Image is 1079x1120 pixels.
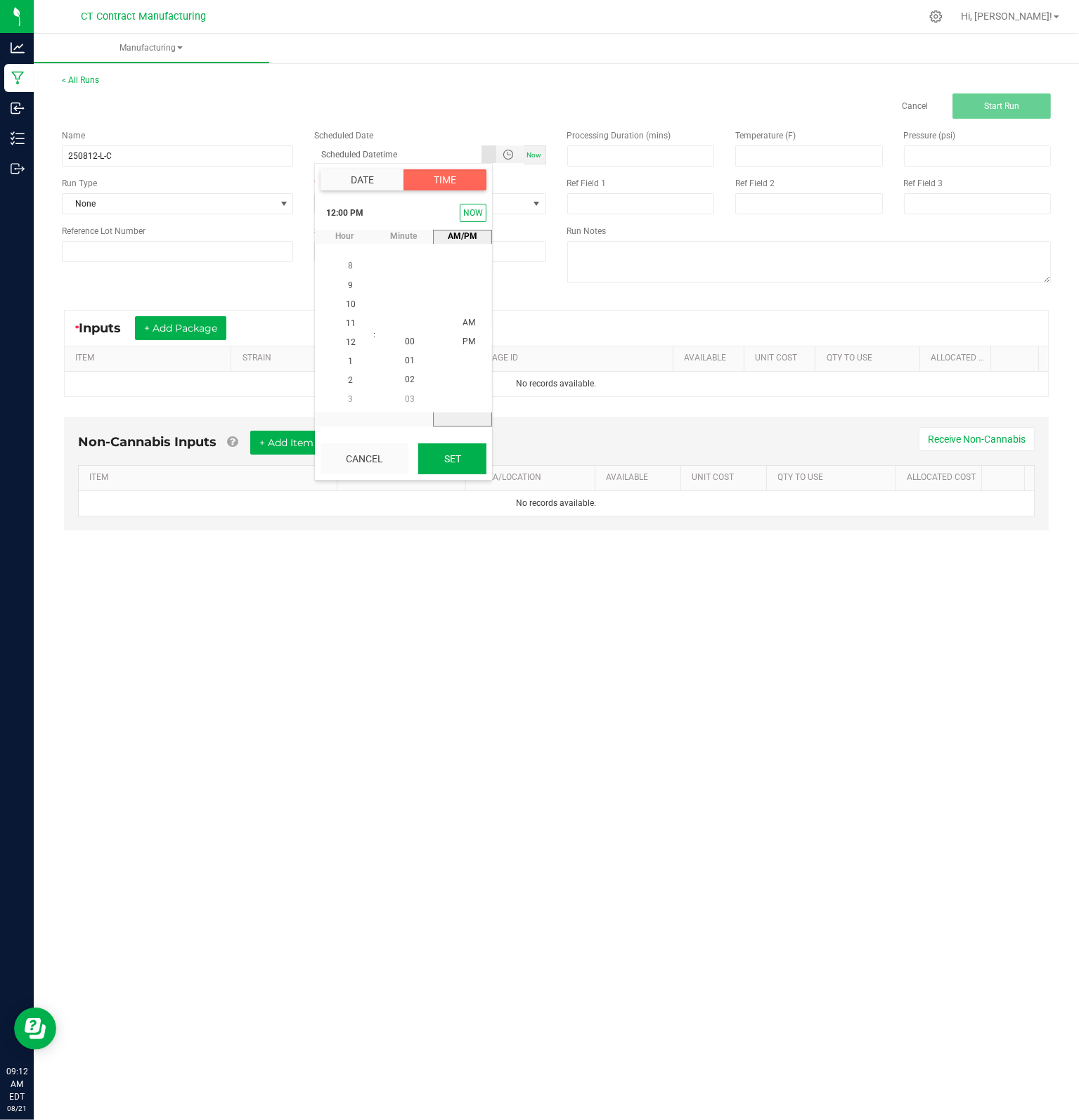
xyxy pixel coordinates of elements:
[243,353,344,364] a: STRAINSortable
[11,162,25,176] inline-svg: Outbound
[34,34,269,63] a: Manufacturing
[6,1103,27,1114] p: 08/21
[227,434,238,450] a: Add Non-Cannabis items that were also consumed in the run (e.g. gloves and packaging); Also add N...
[904,178,943,188] span: Ref Field 3
[348,376,353,386] span: 2
[62,226,146,236] span: Reference Lot Number
[346,299,356,309] span: 10
[527,151,542,159] span: Now
[907,472,976,483] a: Allocated CostSortable
[755,353,810,364] a: Unit CostSortable
[984,101,1019,111] span: Start Run
[11,41,25,55] inline-svg: Analytics
[321,443,408,474] button: Cancel
[34,42,269,54] span: Manufacturing
[405,356,415,366] span: 01
[79,491,1034,516] td: No records available.
[65,372,1048,396] td: No records available.
[477,472,590,483] a: AREA/LOCATIONSortable
[11,131,25,145] inline-svg: Inventory
[567,131,671,141] span: Processing Duration (mins)
[346,318,356,328] span: 11
[735,131,796,141] span: Temperature (F)
[89,472,331,483] a: ITEMSortable
[961,11,1052,22] span: Hi, [PERSON_NAME]!
[11,71,25,85] inline-svg: Manufacturing
[79,320,135,336] span: Inputs
[6,1065,27,1103] p: 09:12 AM EDT
[405,394,415,404] span: 03
[81,11,206,22] span: CT Contract Manufacturing
[902,100,928,112] a: Cancel
[606,472,676,483] a: AVAILABLESortable
[470,353,667,364] a: PACKAGE IDSortable
[904,131,956,141] span: Pressure (psi)
[346,337,356,347] span: 12
[374,230,433,242] span: minute
[405,337,415,347] span: 00
[135,316,226,340] button: + Add Package
[62,131,85,141] span: Name
[496,145,524,163] span: Toggle popup
[827,353,915,364] a: QTY TO USESortable
[778,472,891,483] a: QTY TO USESortable
[735,178,775,188] span: Ref Field 2
[567,178,607,188] span: Ref Field 1
[567,226,607,236] span: Run Notes
[684,353,739,364] a: AVAILABLESortable
[433,230,492,242] span: AM/PM
[927,10,945,23] div: Manage settings
[993,472,1019,483] a: Sortable
[314,131,373,141] span: Scheduled Date
[348,280,353,290] span: 9
[931,353,986,364] a: Allocated CostSortable
[1002,353,1033,364] a: Sortable
[11,101,25,115] inline-svg: Inbound
[348,261,353,271] span: 8
[692,472,761,483] a: Unit CostSortable
[460,204,486,222] button: Select now
[62,177,97,190] span: Run Type
[463,318,475,328] span: AM
[403,169,486,190] button: Time tab
[14,1008,56,1050] iframe: Resource center
[321,202,369,224] span: 12:00 PM
[75,353,226,364] a: ITEMSortable
[315,230,374,242] span: hour
[314,145,481,163] input: Scheduled Datetime
[78,434,217,450] span: Non-Cannabis Inputs
[250,431,323,455] button: + Add Item
[405,375,415,385] span: 02
[63,194,275,214] span: None
[952,93,1051,119] button: Start Run
[62,75,99,85] a: < All Runs
[321,169,404,190] button: Date tab
[348,357,353,367] span: 1
[348,395,353,405] span: 3
[463,337,475,347] span: PM
[919,427,1035,451] button: Receive Non-Cannabis
[418,443,486,474] button: Set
